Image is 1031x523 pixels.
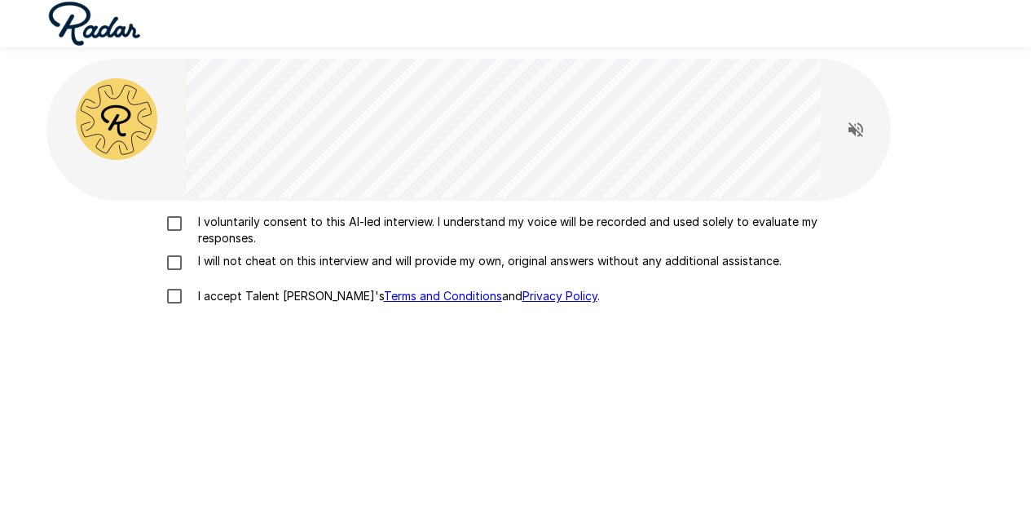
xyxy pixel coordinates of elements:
[192,214,875,246] p: I voluntarily consent to this AI-led interview. I understand my voice will be recorded and used s...
[839,113,872,146] button: Read questions aloud
[76,78,157,160] img: radar_avatar.png
[384,289,502,303] a: Terms and Conditions
[192,288,600,304] p: I accept Talent [PERSON_NAME]'s and .
[522,289,597,303] a: Privacy Policy
[192,253,782,269] p: I will not cheat on this interview and will provide my own, original answers without any addition...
